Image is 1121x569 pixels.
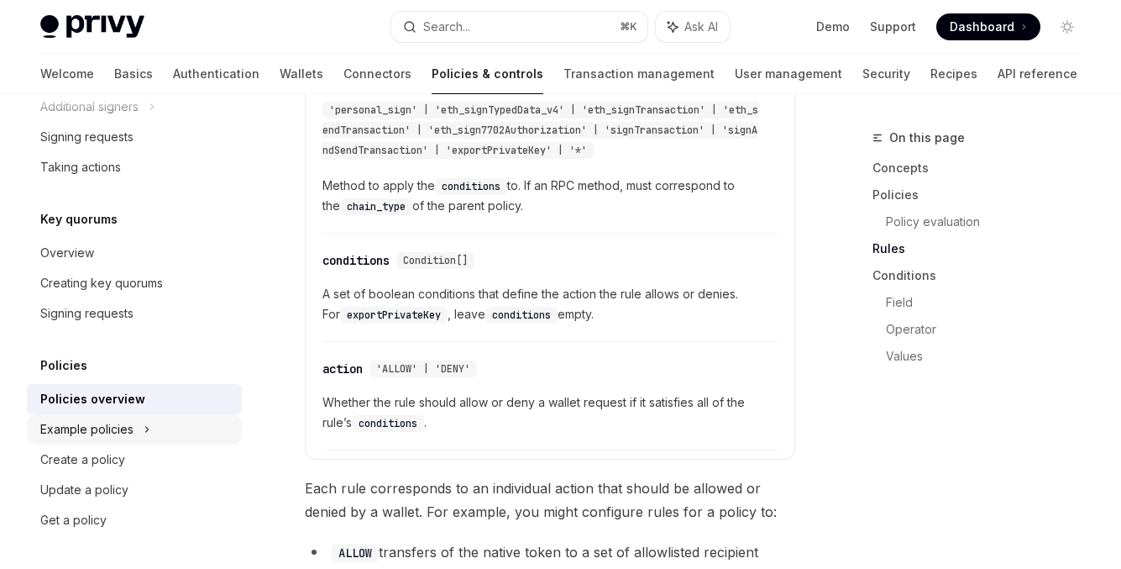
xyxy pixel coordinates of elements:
span: On this page [889,128,965,148]
button: Toggle dark mode [1054,13,1081,40]
a: Conditions [872,262,1094,289]
div: Overview [40,243,94,263]
a: Signing requests [27,122,242,152]
a: Signing requests [27,298,242,329]
a: Recipes [930,54,977,94]
h5: Policies [40,356,87,376]
a: User management [735,54,842,94]
a: Policies & controls [432,54,543,94]
a: Values [886,343,1094,370]
a: Get a policy [27,505,242,535]
div: Signing requests [40,127,134,147]
img: light logo [40,15,144,39]
div: Signing requests [40,303,134,324]
code: conditions [485,307,558,324]
span: Each rule corresponds to an individual action that should be allowed or denied by a wallet. For e... [305,477,795,524]
span: Method to apply the to. If an RPC method, must correspond to the of the parent policy. [322,176,778,216]
div: action [322,361,363,377]
code: exportPrivateKey [340,307,448,324]
div: conditions [322,252,390,269]
span: Condition[] [403,254,468,267]
a: Transaction management [563,54,715,94]
a: Operator [886,316,1094,343]
div: Taking actions [40,157,121,177]
div: Create a policy [40,450,125,470]
code: chain_type [340,198,412,215]
code: conditions [352,415,424,432]
span: 'ALLOW' | 'DENY' [376,362,470,376]
span: Dashboard [950,18,1014,35]
a: API reference [998,54,1077,94]
div: Creating key quorums [40,273,163,293]
a: Update a policy [27,475,242,505]
button: Ask AI [656,12,730,42]
a: Authentication [173,54,259,94]
span: 'personal_sign' | 'eth_signTypedData_v4' | 'eth_signTransaction' | 'eth_sendTransaction' | 'eth_s... [322,103,758,157]
a: Policies overview [27,384,242,414]
a: Support [870,18,916,35]
a: Policy evaluation [886,208,1094,235]
a: Creating key quorums [27,268,242,298]
a: Policies [872,182,1094,208]
button: Search...⌘K [391,12,647,42]
a: Demo [816,18,850,35]
a: Overview [27,238,242,268]
span: A set of boolean conditions that define the action the rule allows or denies. For , leave empty. [322,284,778,324]
a: Connectors [343,54,411,94]
a: Wallets [280,54,323,94]
span: ⌘ K [620,20,637,34]
a: Create a policy [27,445,242,475]
a: Concepts [872,155,1094,182]
a: Rules [872,235,1094,262]
a: Welcome [40,54,94,94]
a: Basics [114,54,153,94]
code: ALLOW [332,544,379,562]
a: Taking actions [27,152,242,182]
a: Dashboard [936,13,1040,40]
div: Example policies [40,419,134,440]
a: Field [886,289,1094,316]
div: Update a policy [40,480,128,500]
h5: Key quorums [40,209,118,229]
span: Ask AI [684,18,718,35]
div: Search... [423,17,470,37]
div: Get a policy [40,510,107,530]
div: Policies overview [40,389,145,409]
span: Whether the rule should allow or deny a wallet request if it satisfies all of the rule’s . [322,393,778,433]
a: Security [862,54,910,94]
code: conditions [435,178,507,195]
